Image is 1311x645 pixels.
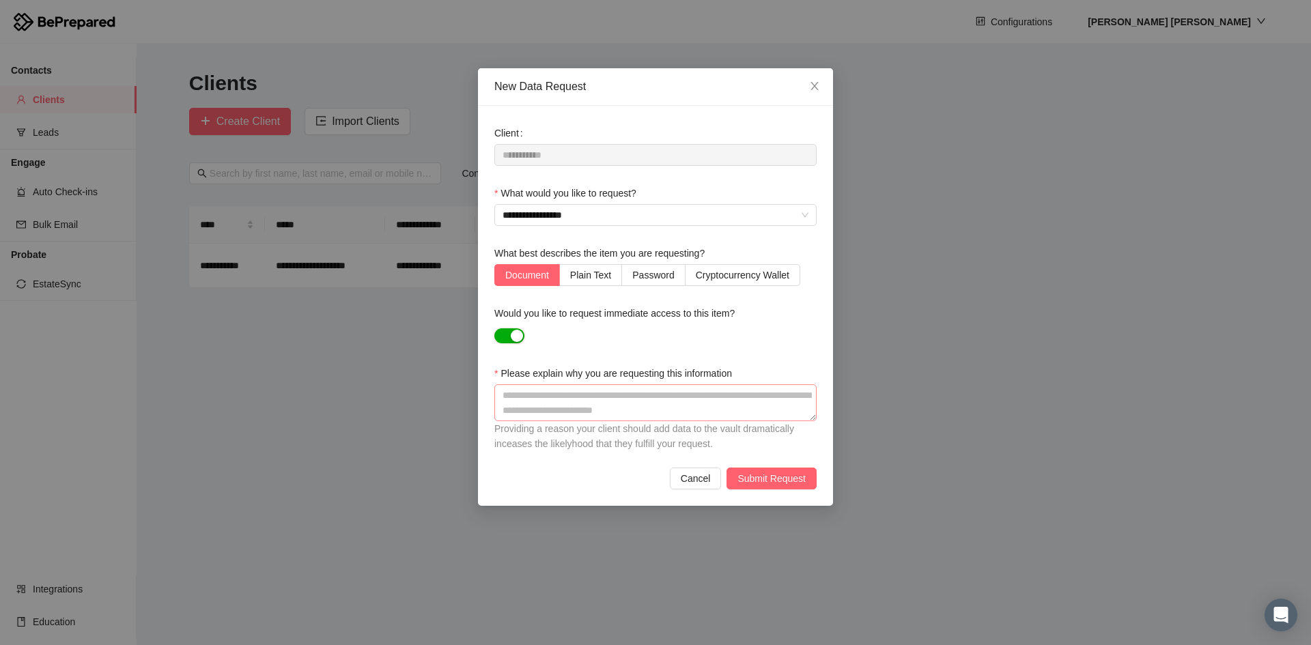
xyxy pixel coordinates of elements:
label: What would you like to request? [494,182,643,204]
span: Document [505,270,549,281]
label: Client [494,122,528,144]
span: Cryptocurrency Wallet [696,270,789,281]
textarea: Please explain why you are requesting this information [494,384,817,421]
span: close-circle [801,211,809,219]
label: What best describes the item you are requesting? [494,242,711,264]
span: Plain Text [570,270,611,281]
button: Cancel [670,468,722,489]
span: Password [632,270,674,281]
div: Providing a reason your client should add data to the vault dramatically inceases the likelyhood ... [494,421,817,451]
label: Would you like to request immediate access to this item? [494,302,742,324]
span: Cancel [681,471,711,486]
div: Open Intercom Messenger [1265,599,1297,631]
button: Would you like to request immediate access to this item? [494,328,524,343]
button: Close [796,68,833,105]
span: close [809,81,820,91]
div: New Data Request [494,79,817,94]
label: Please explain why you are requesting this information [494,362,739,384]
span: Submit Request [737,471,806,486]
input: Client [494,144,817,166]
button: Submit Request [727,468,817,489]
